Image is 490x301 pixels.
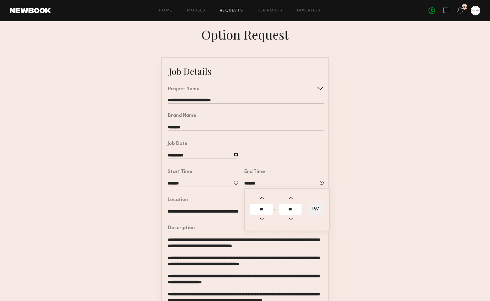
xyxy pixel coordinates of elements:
[308,203,324,215] button: PM
[168,114,196,118] div: Brand Name
[168,170,192,175] div: Start Time
[168,87,200,92] div: Project Name
[220,9,243,13] a: Requests
[258,9,283,13] a: Job Posts
[168,226,195,231] div: Description
[274,203,278,215] td: :
[168,198,188,203] div: Location
[159,9,172,13] a: Home
[201,26,289,43] div: Option Request
[187,9,205,13] a: Models
[168,142,188,146] div: Job Date
[244,170,265,175] div: End Time
[169,65,211,77] div: Job Details
[297,9,321,13] a: Favorites
[462,5,468,9] div: 250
